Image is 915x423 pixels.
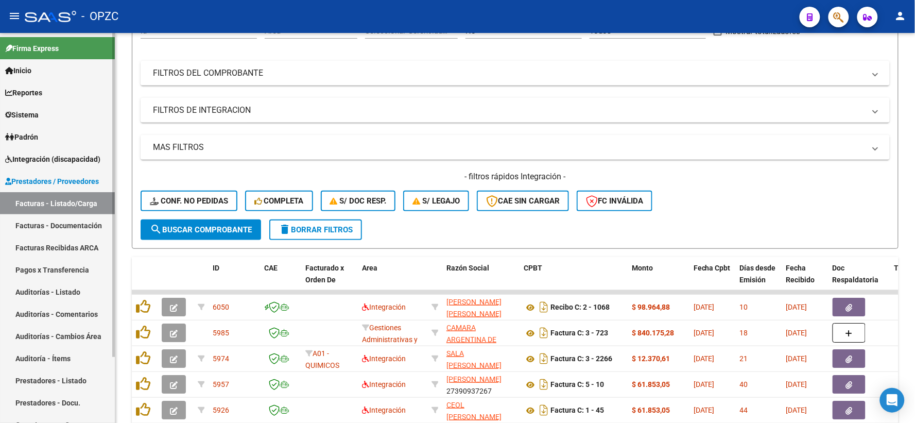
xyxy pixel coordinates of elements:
strong: Factura C: 1 - 45 [550,407,604,415]
span: 5974 [213,354,229,363]
datatable-header-cell: CPBT [520,257,628,302]
mat-panel-title: FILTROS DE INTEGRACION [153,105,865,116]
span: S/ Doc Resp. [330,196,387,206]
span: CAMARA ARGENTINA DE DESARROLLADORES DE SOFTWARE INDEPENDIENTES [446,324,514,379]
div: 27335225339 [446,348,515,369]
span: Fecha Recibido [786,264,815,284]
span: Razón Social [446,264,489,272]
strong: $ 12.370,61 [632,354,670,363]
span: CEOL [PERSON_NAME] [446,401,502,421]
datatable-header-cell: Doc Respaldatoria [828,257,890,302]
button: Conf. no pedidas [141,191,237,211]
span: Conf. no pedidas [150,196,228,206]
strong: $ 840.175,28 [632,329,674,337]
span: Buscar Comprobante [150,225,252,234]
i: Descargar documento [537,402,550,418]
button: S/ legajo [403,191,469,211]
mat-panel-title: FILTROS DEL COMPROBANTE [153,67,865,79]
datatable-header-cell: Fecha Recibido [782,257,828,302]
div: 27207748396 [446,296,515,318]
datatable-header-cell: Días desde Emisión [736,257,782,302]
span: CPBT [524,264,542,272]
span: ID [213,264,219,272]
span: Borrar Filtros [279,225,353,234]
mat-expansion-panel-header: FILTROS DE INTEGRACION [141,98,890,123]
datatable-header-cell: Razón Social [442,257,520,302]
button: FC Inválida [577,191,652,211]
span: [DATE] [694,303,715,311]
span: Firma Express [5,43,59,54]
span: [DATE] [786,303,807,311]
div: 27278193751 [446,399,515,421]
span: [DATE] [694,406,715,414]
span: 18 [740,329,748,337]
span: Sistema [5,109,39,121]
strong: $ 98.964,88 [632,303,670,311]
button: Completa [245,191,313,211]
datatable-header-cell: ID [209,257,260,302]
span: 5957 [213,380,229,388]
span: S/ legajo [412,196,460,206]
mat-expansion-panel-header: MAS FILTROS [141,135,890,160]
span: Integración [362,354,406,363]
span: [DATE] [694,354,715,363]
strong: Recibo C: 2 - 1068 [550,303,610,312]
span: 6050 [213,303,229,311]
span: [DATE] [786,354,807,363]
span: Facturado x Orden De [305,264,344,284]
mat-expansion-panel-header: FILTROS DEL COMPROBANTE [141,61,890,86]
strong: Factura C: 5 - 10 [550,381,604,389]
i: Descargar documento [537,350,550,367]
span: - OPZC [81,5,118,28]
button: Buscar Comprobante [141,219,261,240]
span: 5926 [213,406,229,414]
span: [DATE] [786,380,807,388]
span: Completa [254,196,304,206]
span: 10 [740,303,748,311]
span: Fecha Cpbt [694,264,731,272]
span: SALA [PERSON_NAME] [446,349,502,369]
datatable-header-cell: Fecha Cpbt [689,257,736,302]
span: [PERSON_NAME] [PERSON_NAME] [446,298,502,318]
span: [PERSON_NAME] [446,375,502,383]
div: 30716109972 [446,322,515,344]
span: 5985 [213,329,229,337]
button: S/ Doc Resp. [321,191,396,211]
span: FC Inválida [586,196,643,206]
div: 27390937267 [446,374,515,395]
div: Open Intercom Messenger [880,388,905,413]
span: Padrón [5,131,38,143]
span: [DATE] [694,380,715,388]
mat-icon: delete [279,223,291,235]
span: Gestiones Administrativas y Otros [362,324,418,356]
span: Integración (discapacidad) [5,154,100,165]
strong: $ 61.853,05 [632,406,670,414]
strong: Factura C: 3 - 723 [550,329,608,337]
h4: - filtros rápidos Integración - [141,171,890,182]
i: Descargar documento [537,325,550,341]
span: [DATE] [694,329,715,337]
datatable-header-cell: Facturado x Orden De [301,257,358,302]
span: Prestadores / Proveedores [5,176,99,187]
mat-panel-title: MAS FILTROS [153,142,865,153]
span: A01 - QUIMICOS [305,349,339,369]
mat-icon: search [150,223,162,235]
span: Integración [362,380,406,388]
span: Inicio [5,65,31,76]
i: Descargar documento [537,299,550,315]
span: CAE [264,264,278,272]
span: Doc Respaldatoria [833,264,879,284]
span: Integración [362,406,406,414]
span: [DATE] [786,406,807,414]
span: [DATE] [786,329,807,337]
span: 40 [740,380,748,388]
datatable-header-cell: CAE [260,257,301,302]
span: 21 [740,354,748,363]
span: Días desde Emisión [740,264,776,284]
strong: $ 61.853,05 [632,380,670,388]
mat-icon: menu [8,10,21,22]
span: Integración [362,303,406,311]
strong: Factura C: 3 - 2266 [550,355,612,363]
datatable-header-cell: Area [358,257,427,302]
button: Borrar Filtros [269,219,362,240]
